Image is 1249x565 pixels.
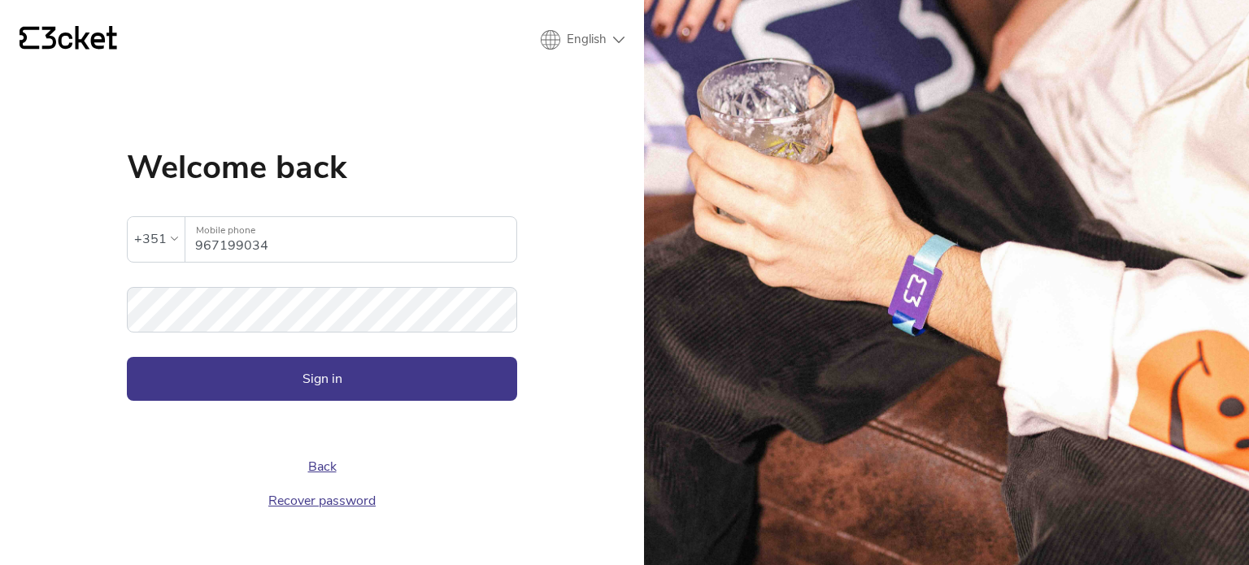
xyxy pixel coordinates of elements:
[20,27,39,50] g: {' '}
[195,217,516,262] input: Mobile phone
[308,458,337,476] a: Back
[268,492,376,510] a: Recover password
[127,357,517,401] button: Sign in
[185,217,516,244] label: Mobile phone
[134,227,167,251] div: +351
[127,287,517,314] label: Password
[20,26,117,54] a: {' '}
[127,151,517,184] h1: Welcome back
